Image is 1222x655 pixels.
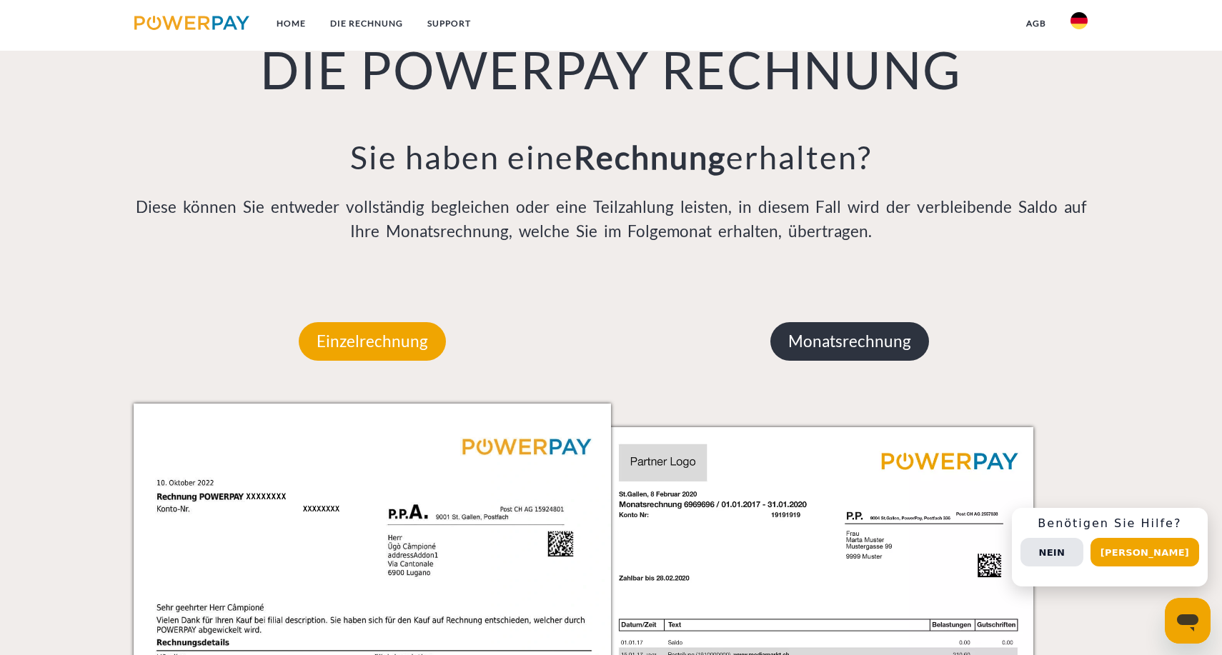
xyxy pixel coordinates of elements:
h3: Sie haben eine erhalten? [134,137,1088,177]
div: Schnellhilfe [1012,508,1208,586]
iframe: Schaltfläche zum Öffnen des Messaging-Fensters [1165,598,1211,644]
h1: DIE POWERPAY RECHNUNG [134,37,1088,101]
a: DIE RECHNUNG [318,11,415,36]
a: SUPPORT [415,11,483,36]
button: Nein [1020,538,1083,566]
p: Diese können Sie entweder vollständig begleichen oder eine Teilzahlung leisten, in diesem Fall wi... [134,195,1088,244]
a: agb [1014,11,1058,36]
b: Rechnung [574,138,726,176]
a: Home [264,11,318,36]
img: logo-powerpay.svg [134,16,249,30]
p: Monatsrechnung [770,322,929,361]
button: [PERSON_NAME] [1091,538,1199,566]
p: Einzelrechnung [299,322,446,361]
h3: Benötigen Sie Hilfe? [1020,516,1199,531]
img: de [1071,12,1088,29]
